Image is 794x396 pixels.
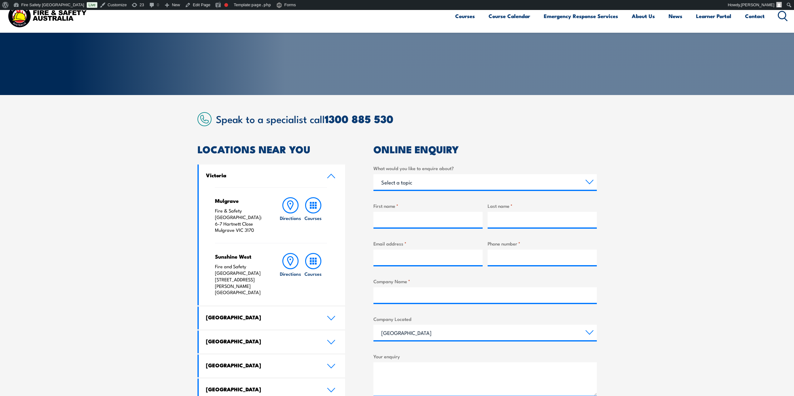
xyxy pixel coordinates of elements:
[745,8,765,24] a: Contact
[373,202,483,209] label: First name
[544,8,618,24] a: Emergency Response Services
[199,355,345,377] a: [GEOGRAPHIC_DATA]
[696,8,731,24] a: Learner Portal
[488,202,597,209] label: Last name
[206,314,318,321] h4: [GEOGRAPHIC_DATA]
[206,362,318,369] h4: [GEOGRAPHIC_DATA]
[373,165,597,172] label: What would you like to enquire about?
[373,240,483,247] label: Email address
[251,2,271,7] span: page.php
[215,208,267,233] p: Fire & Safety [GEOGRAPHIC_DATA]: 6-7 Hartnett Close Mulgrave VIC 3170
[488,240,597,247] label: Phone number
[199,331,345,353] a: [GEOGRAPHIC_DATA]
[280,270,301,277] h6: Directions
[280,215,301,221] h6: Directions
[455,8,475,24] a: Courses
[206,338,318,345] h4: [GEOGRAPHIC_DATA]
[304,270,322,277] h6: Courses
[206,386,318,393] h4: [GEOGRAPHIC_DATA]
[669,8,682,24] a: News
[279,197,302,233] a: Directions
[224,3,228,7] div: Focus keyphrase not set
[199,165,345,187] a: Victoria
[741,2,774,7] span: [PERSON_NAME]
[87,2,97,8] a: Live
[304,215,322,221] h6: Courses
[325,110,393,127] a: 1300 885 530
[197,145,345,153] h2: LOCATIONS NEAR YOU
[199,307,345,329] a: [GEOGRAPHIC_DATA]
[302,253,324,296] a: Courses
[632,8,655,24] a: About Us
[373,145,597,153] h2: ONLINE ENQUIRY
[302,197,324,233] a: Courses
[373,353,597,360] label: Your enquiry
[215,197,267,204] h4: Mulgrave
[215,253,267,260] h4: Sunshine West
[215,263,267,296] p: Fire and Safety [GEOGRAPHIC_DATA] [STREET_ADDRESS][PERSON_NAME] [GEOGRAPHIC_DATA]
[489,8,530,24] a: Course Calendar
[279,253,302,296] a: Directions
[373,278,597,285] label: Company Name
[216,113,597,124] h2: Speak to a specialist call
[373,315,597,322] label: Company Located
[206,172,318,179] h4: Victoria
